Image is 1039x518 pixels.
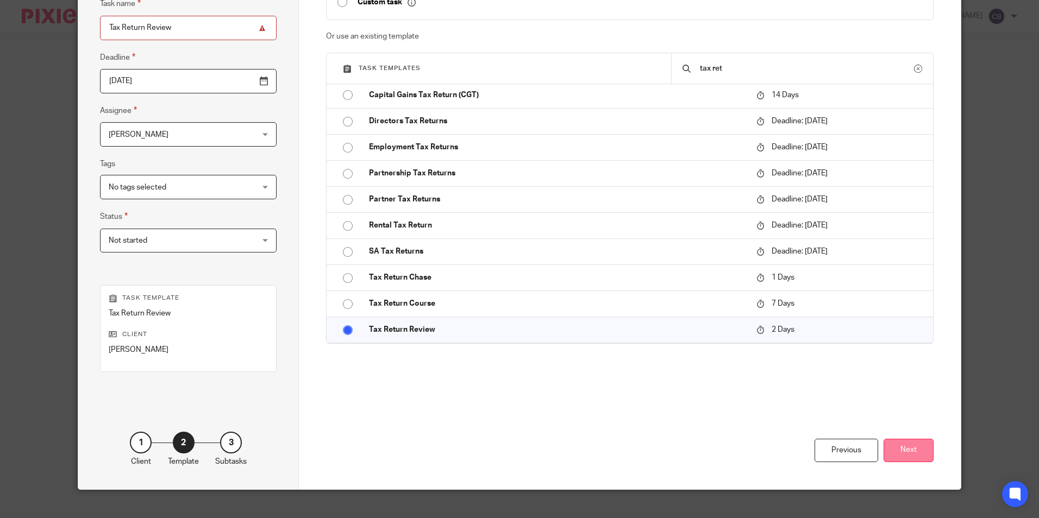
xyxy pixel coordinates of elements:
[100,104,137,117] label: Assignee
[130,432,152,453] div: 1
[369,90,746,100] p: Capital Gains Tax Return (CGT)
[100,51,135,64] label: Deadline
[884,439,934,462] button: Next
[369,142,746,153] p: Employment Tax Returns
[772,117,828,125] span: Deadline: [DATE]
[772,195,828,203] span: Deadline: [DATE]
[109,308,268,319] p: Tax Return Review
[369,116,746,127] p: Directors Tax Returns
[369,272,746,283] p: Tax Return Chase
[772,326,794,333] span: 2 Days
[772,274,794,281] span: 1 Days
[772,143,828,151] span: Deadline: [DATE]
[369,246,746,257] p: SA Tax Returns
[109,344,268,355] p: [PERSON_NAME]
[100,16,277,40] input: Task name
[109,184,166,191] span: No tags selected
[772,91,799,99] span: 14 Days
[109,131,168,138] span: [PERSON_NAME]
[359,65,421,71] span: Task templates
[109,330,268,339] p: Client
[772,222,828,229] span: Deadline: [DATE]
[173,432,195,453] div: 2
[369,194,746,205] p: Partner Tax Returns
[772,300,794,307] span: 7 Days
[369,324,746,335] p: Tax Return Review
[215,456,247,467] p: Subtasks
[100,159,115,169] label: Tags
[326,31,933,42] p: Or use an existing template
[220,432,242,453] div: 3
[100,210,128,223] label: Status
[369,168,746,179] p: Partnership Tax Returns
[131,456,151,467] p: Client
[109,294,268,302] p: Task template
[772,169,828,177] span: Deadline: [DATE]
[772,248,828,255] span: Deadline: [DATE]
[369,298,746,309] p: Tax Return Course
[699,62,914,74] input: Search...
[168,456,199,467] p: Template
[815,439,878,462] div: Previous
[369,220,746,231] p: Rental Tax Return
[100,69,277,93] input: Pick a date
[109,237,147,244] span: Not started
